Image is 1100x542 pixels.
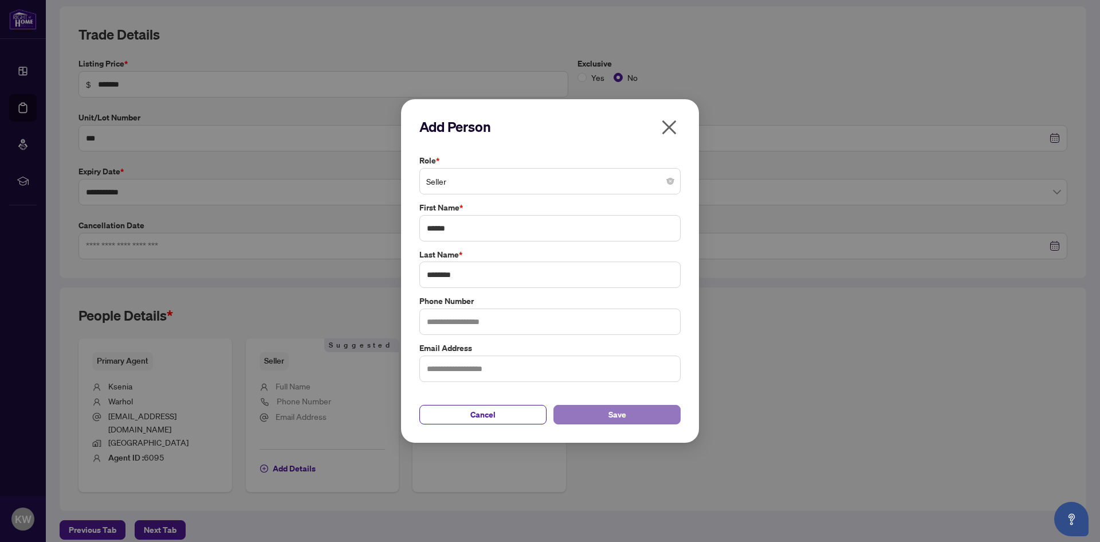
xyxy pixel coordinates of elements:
label: Last Name [419,248,681,261]
button: Save [553,405,681,424]
span: Save [608,405,626,424]
button: Open asap [1054,502,1089,536]
span: close-circle [667,178,674,185]
button: Cancel [419,405,547,424]
span: close [660,118,678,137]
label: Email Address [419,342,681,354]
label: Role [419,154,681,167]
label: Phone Number [419,295,681,307]
h2: Add Person [419,118,681,136]
span: Seller [426,170,674,192]
span: Cancel [470,405,496,424]
label: First Name [419,201,681,214]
